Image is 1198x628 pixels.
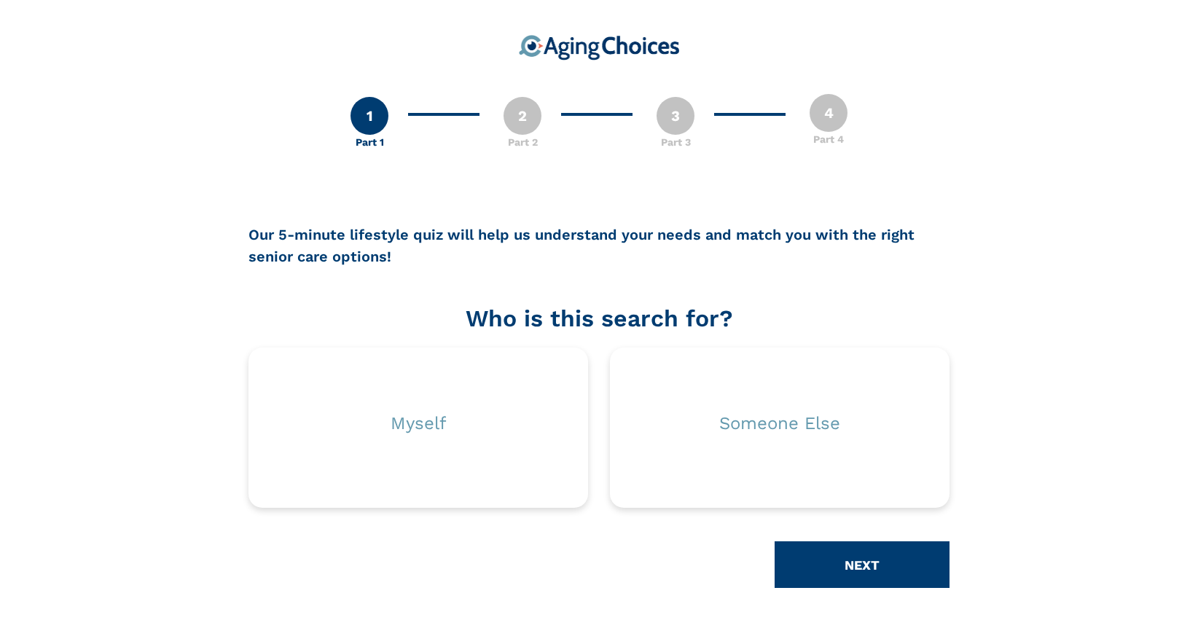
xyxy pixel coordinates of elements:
div: Part 3 [661,135,691,150]
div: Myself [391,415,446,432]
div: Someone Else [719,415,840,432]
img: aging-choices-logo.png [519,35,679,60]
div: 1 [351,97,388,135]
div: Our 5-minute lifestyle quiz will help us understand your needs and match you with the right senio... [248,224,950,267]
div: 4 [810,94,847,132]
div: Part 2 [508,135,538,150]
button: NEXT [775,541,950,588]
div: Part 4 [813,132,844,147]
div: 3 [657,97,694,135]
div: Who is this search for? [248,301,950,336]
div: Part 1 [356,135,384,150]
div: 2 [504,97,541,135]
